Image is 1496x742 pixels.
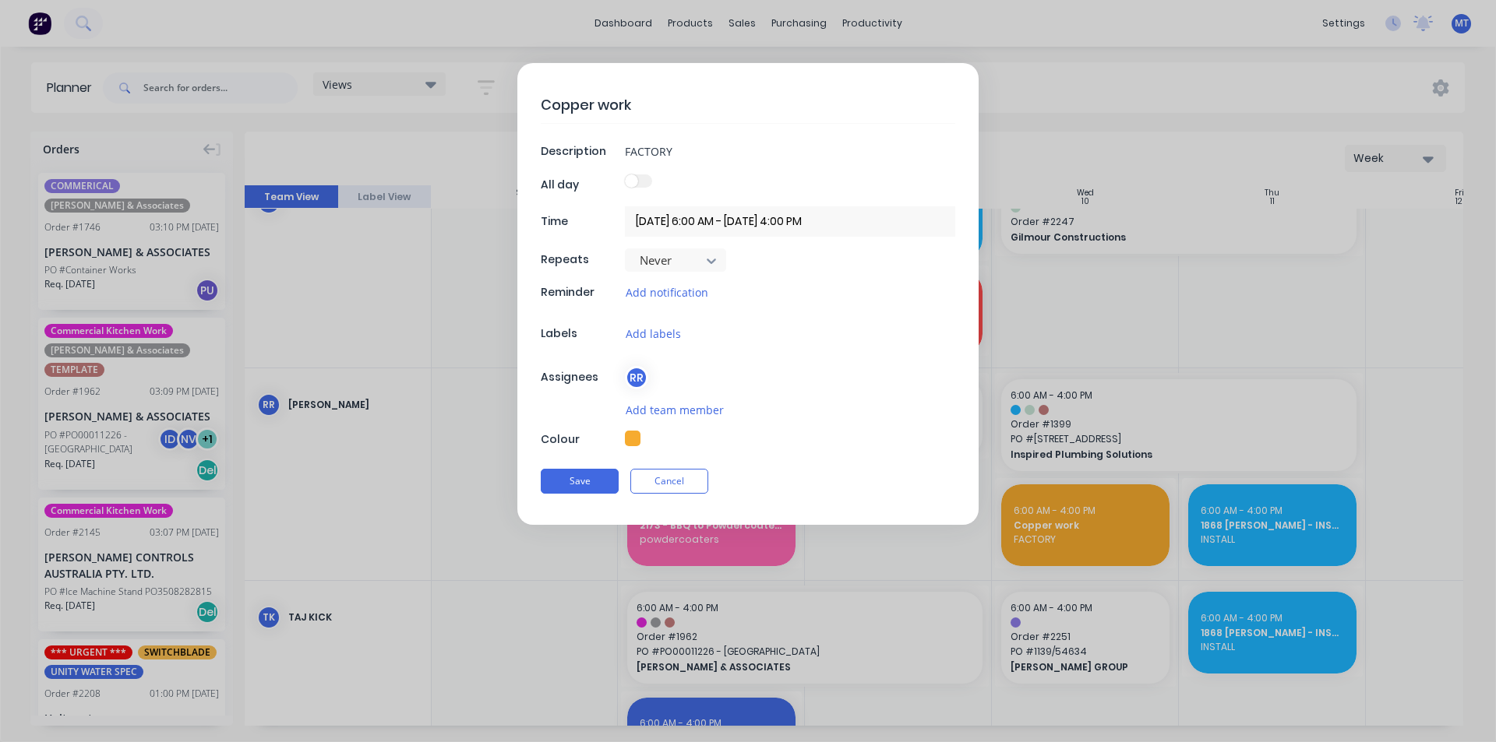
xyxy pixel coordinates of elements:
[630,469,708,494] button: Cancel
[541,251,621,268] div: Repeats
[541,469,619,494] button: Save
[541,325,621,342] div: Labels
[541,369,621,385] div: Assignees
[625,139,955,163] input: Enter a description
[625,325,682,343] button: Add labels
[541,284,621,301] div: Reminder
[625,366,648,389] div: RR
[541,431,621,448] div: Colour
[541,86,955,123] textarea: Copper work
[625,283,709,301] button: Add notification
[541,213,621,230] div: Time
[625,401,725,419] button: Add team member
[541,177,621,193] div: All day
[541,143,621,160] div: Description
